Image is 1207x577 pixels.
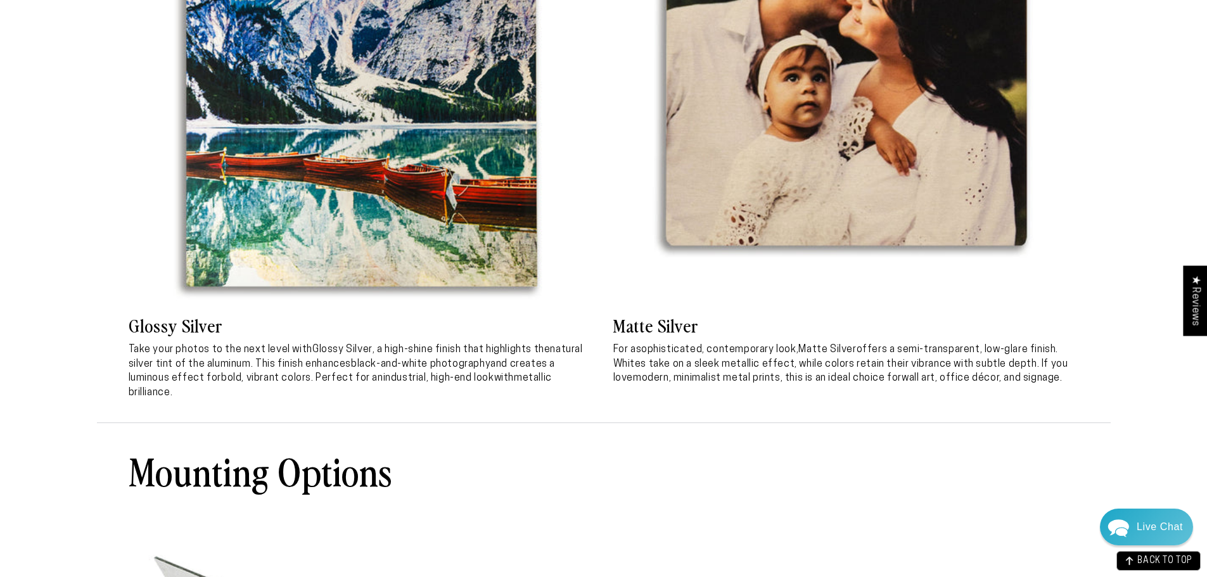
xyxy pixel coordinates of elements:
h3: Matte Silver [613,314,1079,336]
strong: modern, minimalist metal prints [633,373,781,383]
h3: Glossy Silver [129,314,594,336]
h2: Mounting Options [129,446,392,495]
p: For a , offers a semi-transparent, low-glare finish. Whites take on a sleek metallic effect, whil... [613,343,1079,385]
div: Contact Us Directly [1137,509,1183,545]
strong: natural silver tint of the aluminum [129,345,583,369]
strong: black-and-white photography [351,359,490,369]
strong: sophisticated, contemporary look [636,345,796,355]
strong: wall art, office décor, and signage [902,373,1060,383]
strong: industrial, high-end look [383,373,494,383]
div: Click to open Judge.me floating reviews tab [1183,265,1207,336]
strong: Matte Silver [798,345,856,355]
p: Take your photos to the next level with , a high-shine finish that highlights the . This finish e... [129,343,594,400]
div: Chat widget toggle [1100,509,1193,545]
strong: Glossy Silver [312,345,373,355]
strong: metallic brilliance [129,373,552,397]
span: BACK TO TOP [1137,557,1192,566]
strong: bold, vibrant colors [221,373,311,383]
